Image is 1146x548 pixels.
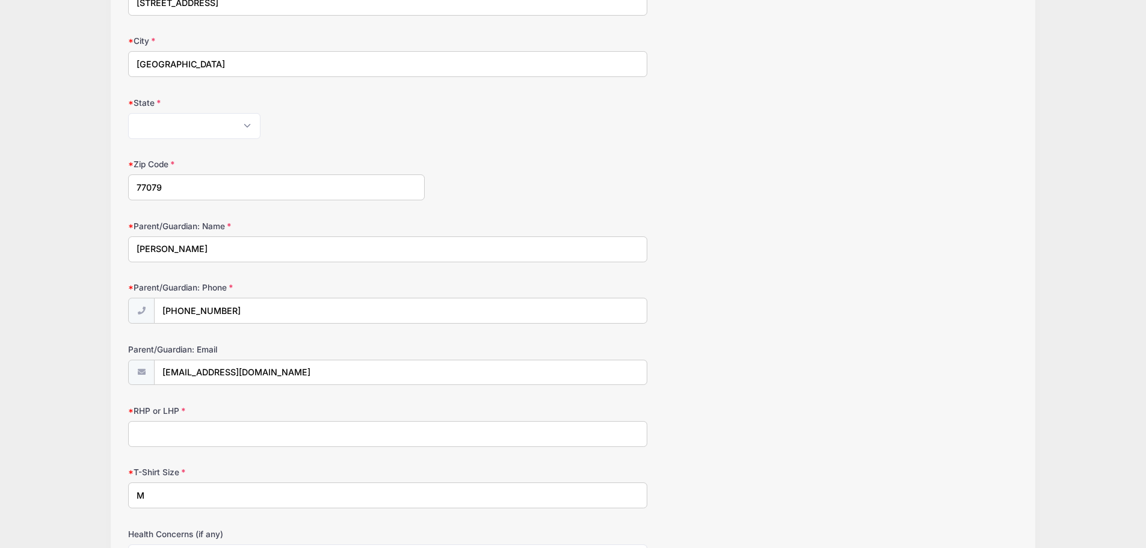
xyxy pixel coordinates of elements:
[128,405,425,417] label: RHP or LHP
[128,35,425,47] label: City
[128,466,425,478] label: T-Shirt Size
[128,343,425,356] label: Parent/Guardian: Email
[154,360,647,386] input: email@email.com
[128,174,425,200] input: xxxxx
[128,158,425,170] label: Zip Code
[154,298,647,324] input: (xxx) xxx-xxxx
[128,282,425,294] label: Parent/Guardian: Phone
[128,220,425,232] label: Parent/Guardian: Name
[128,528,425,540] label: Health Concerns (if any)
[128,97,425,109] label: State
